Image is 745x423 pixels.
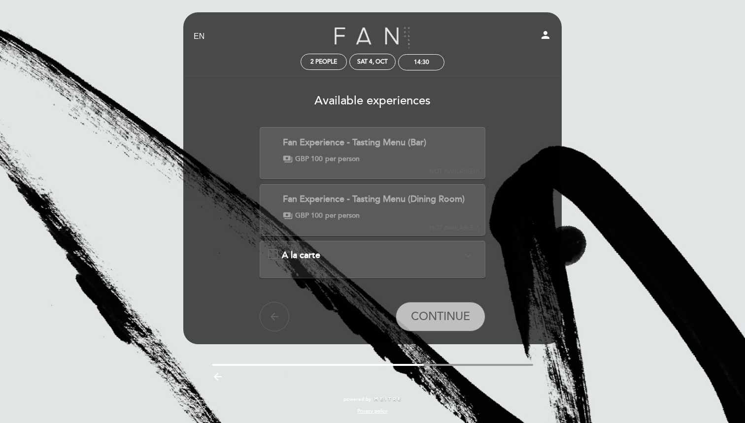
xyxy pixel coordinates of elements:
[325,154,360,164] span: per person
[269,311,280,323] i: arrow_back
[357,408,387,415] a: Privacy policy
[411,310,470,324] span: CONTINUE
[396,302,485,331] button: CONTINUE
[429,225,474,232] span: NOT AVAILABLE
[282,250,320,260] span: A la carte
[310,58,337,65] span: 2 people
[311,23,434,50] a: Fan - [GEOGRAPHIC_DATA]
[268,249,477,262] md-checkbox: A la carte expand_more
[540,29,551,44] button: person
[414,59,429,66] div: 14:30
[373,397,402,402] img: MEITRE
[540,29,551,41] i: person
[212,371,224,383] i: arrow_backward
[260,302,289,331] button: arrow_back
[343,396,371,403] span: powered by
[283,193,465,206] div: Fan Experience - Tasting Menu (Dining Room)
[325,211,360,221] span: per person
[429,224,479,232] div: (?)
[429,168,474,175] span: NOT AVAILABLE
[314,94,431,108] span: Available experiences
[295,211,323,221] span: GBP 100
[426,128,482,176] button: NOT AVAILABLE(?)
[283,154,293,164] span: payments
[283,136,426,149] div: Fan Experience - Tasting Menu (Bar)
[343,396,402,403] a: powered by
[426,185,482,233] button: NOT AVAILABLE(?)
[459,249,477,262] button: expand_more
[462,250,474,261] i: expand_more
[357,58,388,65] div: Sat 4, Oct
[295,154,323,164] span: GBP 100
[429,167,479,176] div: (?)
[283,211,293,221] span: payments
